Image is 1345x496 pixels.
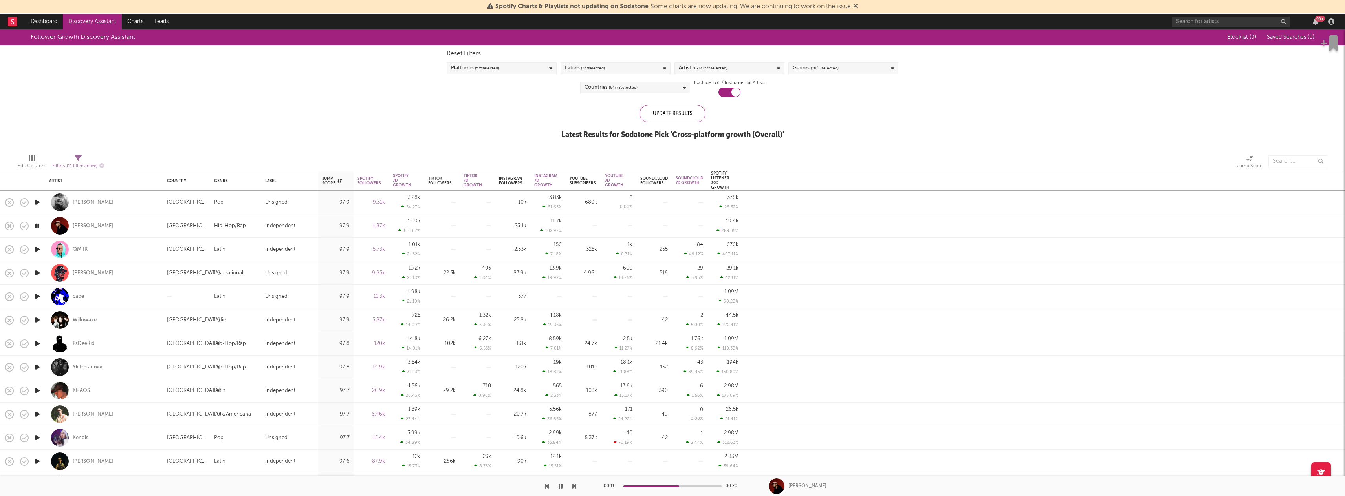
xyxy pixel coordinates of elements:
[322,198,350,207] div: 97.9
[640,268,668,278] div: 516
[167,363,220,372] div: [GEOGRAPHIC_DATA]
[428,268,456,278] div: 22.3k
[570,268,597,278] div: 4.96k
[788,483,826,490] div: [PERSON_NAME]
[621,360,632,365] div: 18.1k
[408,407,420,412] div: 1.39k
[553,242,562,247] div: 156
[640,386,668,396] div: 390
[625,407,632,412] div: 171
[561,130,784,140] div: Latest Results for Sodatone Pick ' Cross-platform growth (Overall) '
[717,346,738,351] div: 110.38 %
[322,410,350,419] div: 97.7
[720,275,738,280] div: 42.11 %
[570,363,597,372] div: 101k
[214,245,225,254] div: Latin
[686,275,703,280] div: 5.95 %
[534,173,557,188] div: Instagram 7D Growth
[640,339,668,348] div: 21.4k
[322,245,350,254] div: 97.9
[408,289,420,294] div: 1.98k
[499,363,526,372] div: 120k
[716,369,738,374] div: 150.80 %
[357,457,385,466] div: 87.9k
[428,339,456,348] div: 102k
[357,363,385,372] div: 14.9k
[265,315,295,325] div: Independent
[545,393,562,398] div: 2.33 %
[483,454,491,459] div: 23k
[402,299,420,304] div: 21.10 %
[570,176,596,186] div: YouTube Subscribers
[393,173,411,188] div: Spotify 7D Growth
[265,221,295,231] div: Independent
[322,176,342,186] div: Jump Score
[214,386,225,396] div: Latin
[614,275,632,280] div: 13.76 %
[122,14,149,29] a: Charts
[727,360,738,365] div: 194k
[697,266,703,271] div: 29
[357,433,385,443] div: 15.4k
[322,363,350,372] div: 97.8
[167,457,206,466] div: [GEOGRAPHIC_DATA]
[640,410,668,419] div: 49
[853,4,858,10] span: Dismiss
[499,315,526,325] div: 25.8k
[1313,18,1318,25] button: 99+
[711,171,729,190] div: Spotify Listener 30D Growth
[1267,35,1314,40] span: Saved Searches
[412,313,420,318] div: 725
[727,242,738,247] div: 676k
[214,179,253,183] div: Genre
[464,173,482,188] div: Tiktok 7D Growth
[495,4,649,10] span: Spotify Charts & Playlists not updating on Sodatone
[1268,155,1327,167] input: Search...
[265,198,288,207] div: Unsigned
[214,268,243,278] div: Inspirational
[73,293,84,300] a: cape
[549,195,562,200] div: 3.83k
[451,64,499,73] div: Platforms
[726,481,741,491] div: 00:20
[545,252,562,257] div: 7.18 %
[700,383,703,388] div: 6
[553,383,562,388] div: 565
[63,14,122,29] a: Discovery Assistant
[717,322,738,327] div: 272.41 %
[214,339,246,348] div: Hip-Hop/Rap
[265,363,295,372] div: Independent
[718,299,738,304] div: 98.28 %
[167,198,206,207] div: [GEOGRAPHIC_DATA]
[322,433,350,443] div: 97.7
[265,457,295,466] div: Independent
[483,383,491,388] div: 710
[428,386,456,396] div: 79.2k
[167,315,220,325] div: [GEOGRAPHIC_DATA]
[474,275,491,280] div: 1.84 %
[625,430,632,436] div: -10
[73,246,88,253] a: QMIIR
[31,33,135,42] div: Follower Growth Discovery Assistant
[167,339,220,348] div: [GEOGRAPHIC_DATA]
[409,266,420,271] div: 1.72k
[694,78,765,88] label: Exclude Lofi / Instrumental Artists
[357,245,385,254] div: 5.73k
[73,458,113,465] a: [PERSON_NAME]
[401,393,420,398] div: 20.43 %
[357,339,385,348] div: 120k
[73,270,113,277] a: [PERSON_NAME]
[499,198,526,207] div: 10k
[322,292,350,301] div: 97.9
[73,222,113,230] a: [PERSON_NAME]
[614,346,632,351] div: 11.27 %
[73,434,88,441] a: Kendis
[627,242,632,247] div: 1k
[543,322,562,327] div: 19.35 %
[570,433,597,443] div: 5.37k
[679,64,727,73] div: Artist Size
[542,416,562,421] div: 36.85 %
